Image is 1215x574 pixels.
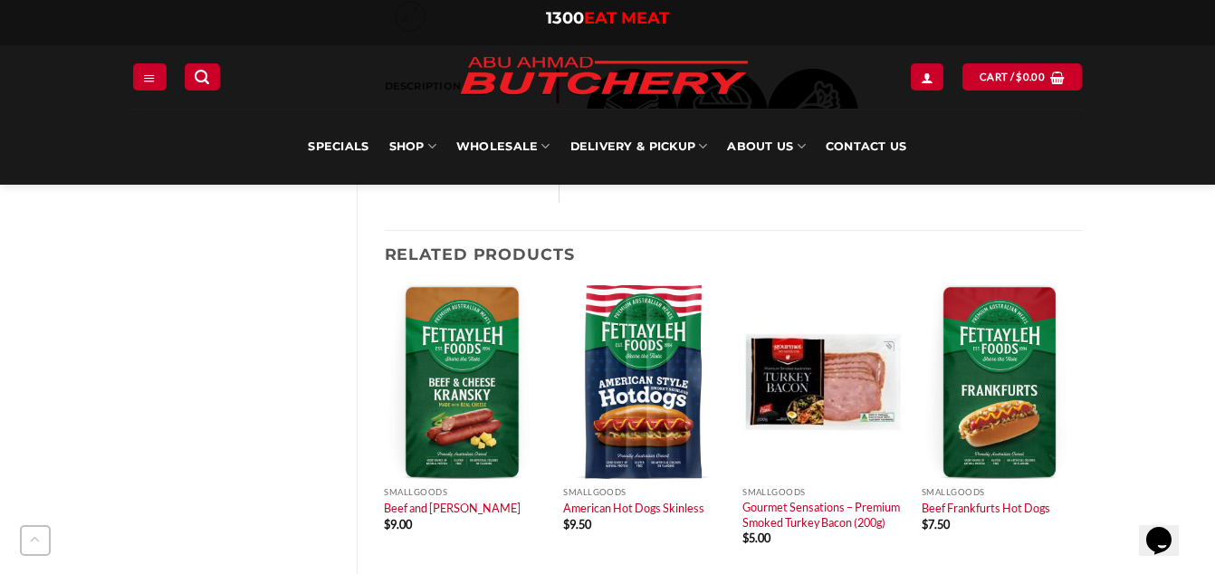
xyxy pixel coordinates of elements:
[922,487,1083,497] p: Smallgoods
[563,517,569,531] span: $
[1016,71,1045,82] bdi: 0.00
[384,285,545,479] img: Beef and Cheese Kransky
[546,8,669,28] a: 1300EAT MEAT
[826,109,907,185] a: Contact Us
[563,501,704,515] a: American Hot Dogs Skinless
[563,517,591,531] bdi: 9.50
[384,501,521,515] a: Beef and [PERSON_NAME]
[742,487,904,497] p: Smallgoods
[742,531,749,545] span: $
[911,63,943,90] a: Login
[980,69,1045,85] span: Cart /
[563,285,724,479] img: American Hot Dogs Skinless
[563,487,724,497] p: Smallgoods
[570,109,708,185] a: Delivery & Pickup
[742,531,770,545] bdi: 5.00
[389,109,436,185] a: SHOP
[962,63,1082,90] a: View cart
[384,517,412,531] bdi: 9.00
[385,231,1084,277] h3: Related products
[922,501,1050,515] a: Beef Frankfurts Hot Dogs
[20,525,51,556] button: Go to top
[308,109,368,185] a: Specials
[742,285,904,479] img: Gourmet Sensations – Premium Smoked Turkey Bacon (200g)
[584,8,669,28] span: EAT MEAT
[546,8,584,28] span: 1300
[384,487,545,497] p: Smallgoods
[1139,502,1197,556] iframe: chat widget
[922,517,928,531] span: $
[922,285,1083,479] img: Beef Frankfurts Hot Dogs
[445,45,762,109] img: Abu Ahmad Butchery
[922,517,950,531] bdi: 7.50
[727,109,805,185] a: About Us
[185,63,219,90] a: Search
[1016,69,1022,85] span: $
[742,500,904,530] a: Gourmet Sensations – Premium Smoked Turkey Bacon (200g)
[456,109,550,185] a: Wholesale
[133,63,166,90] a: Menu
